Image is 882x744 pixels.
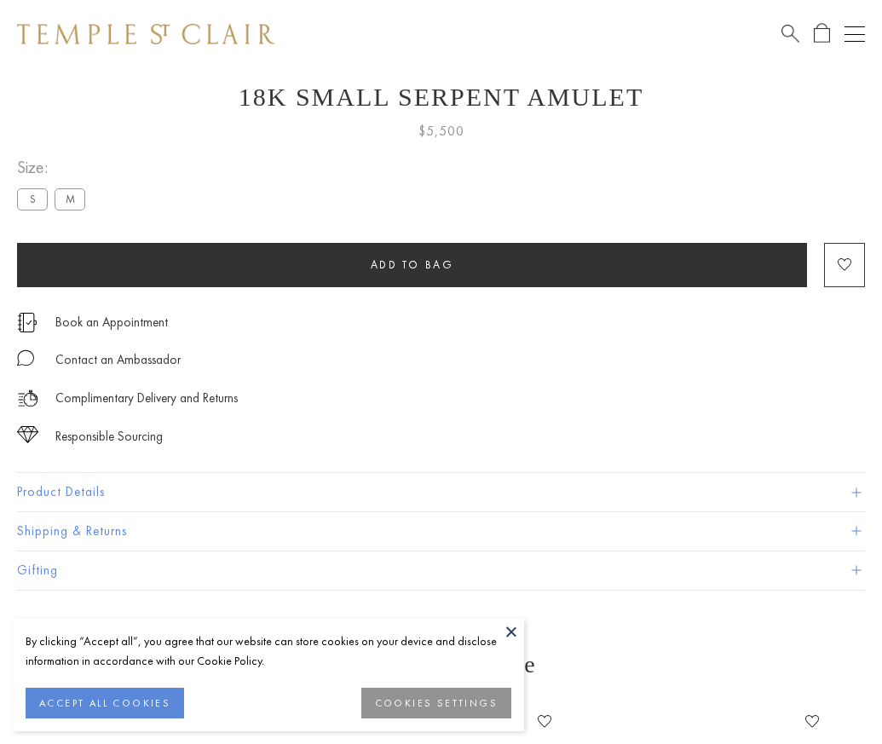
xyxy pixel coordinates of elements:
button: Product Details [17,473,865,511]
button: Add to bag [17,243,807,287]
button: Gifting [17,551,865,590]
span: Add to bag [371,257,454,272]
a: Search [781,23,799,44]
h1: 18K Small Serpent Amulet [17,83,865,112]
img: icon_sourcing.svg [17,426,38,443]
button: Shipping & Returns [17,512,865,551]
a: Open Shopping Bag [814,23,830,44]
button: Open navigation [845,24,865,44]
img: icon_appointment.svg [17,313,37,332]
button: ACCEPT ALL COOKIES [26,688,184,718]
p: Complimentary Delivery and Returns [55,388,238,409]
label: M [55,188,85,210]
img: MessageIcon-01_2.svg [17,349,34,366]
a: Book an Appointment [55,313,168,332]
label: S [17,188,48,210]
div: Responsible Sourcing [55,426,163,447]
div: By clicking “Accept all”, you agree that our website can store cookies on your device and disclos... [26,632,511,671]
span: $5,500 [418,120,464,142]
span: Size: [17,153,92,182]
img: Temple St. Clair [17,24,274,44]
button: COOKIES SETTINGS [361,688,511,718]
img: icon_delivery.svg [17,388,38,409]
div: Contact an Ambassador [55,349,181,371]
